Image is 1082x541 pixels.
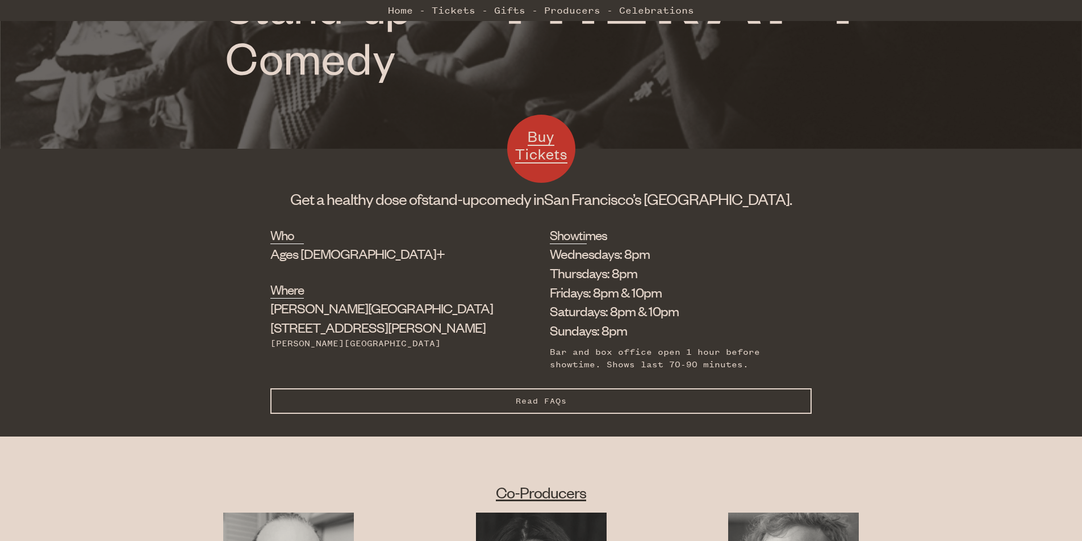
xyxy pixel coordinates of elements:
h1: Get a healthy dose of comedy in [270,188,812,209]
div: Ages [DEMOGRAPHIC_DATA]+ [270,244,493,263]
span: [PERSON_NAME][GEOGRAPHIC_DATA] [270,299,493,316]
a: Buy Tickets [507,115,575,183]
span: San Francisco’s [544,189,641,208]
li: Thursdays: 8pm [550,263,795,283]
span: Read FAQs [516,396,567,406]
div: Bar and box office open 1 hour before showtime. Shows last 70-90 minutes. [550,346,795,371]
h2: Who [270,226,304,244]
h2: Where [270,280,304,299]
div: [PERSON_NAME][GEOGRAPHIC_DATA] [270,337,493,350]
span: [GEOGRAPHIC_DATA]. [644,189,792,208]
div: [STREET_ADDRESS][PERSON_NAME] [270,299,493,337]
span: Buy Tickets [515,127,567,163]
h2: Co-Producers [162,482,920,502]
span: stand-up [421,189,479,208]
button: Read FAQs [270,388,812,414]
li: Wednesdays: 8pm [550,244,795,263]
h2: Showtimes [550,226,587,244]
li: Sundays: 8pm [550,321,795,340]
li: Fridays: 8pm & 10pm [550,283,795,302]
li: Saturdays: 8pm & 10pm [550,301,795,321]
